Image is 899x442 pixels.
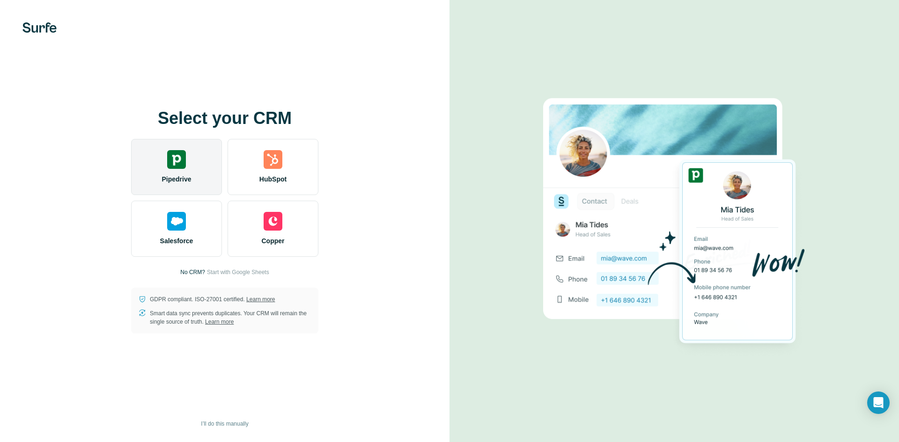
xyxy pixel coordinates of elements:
[167,150,186,169] img: pipedrive's logo
[22,22,57,33] img: Surfe's logo
[131,109,318,128] h1: Select your CRM
[264,150,282,169] img: hubspot's logo
[264,212,282,231] img: copper's logo
[150,295,275,304] p: GDPR compliant. ISO-27001 certified.
[246,296,275,303] a: Learn more
[150,309,311,326] p: Smart data sync prevents duplicates. Your CRM will remain the single source of truth.
[167,212,186,231] img: salesforce's logo
[207,268,269,276] button: Start with Google Sheets
[160,236,193,246] span: Salesforce
[259,174,287,184] span: HubSpot
[180,268,205,276] p: No CRM?
[201,420,248,428] span: I’ll do this manually
[162,174,191,184] span: Pipedrive
[194,417,255,431] button: I’ll do this manually
[262,236,285,246] span: Copper
[205,319,234,325] a: Learn more
[867,391,890,414] div: Open Intercom Messenger
[543,82,805,360] img: PIPEDRIVE image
